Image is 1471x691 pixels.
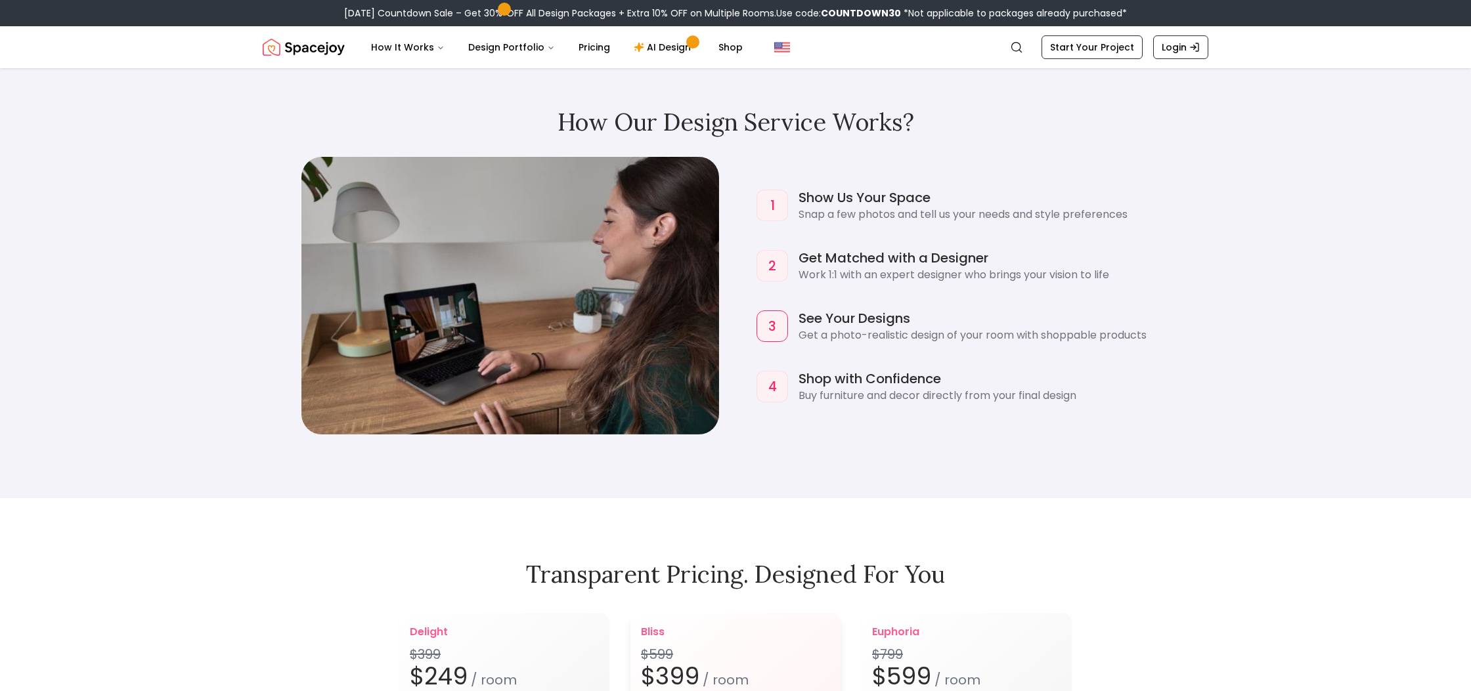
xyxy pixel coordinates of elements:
[768,317,776,335] h4: 3
[751,243,1208,288] div: Get Matched with a Designer - Work 1:1 with an expert designer who brings your vision to life
[708,34,753,60] a: Shop
[799,267,1203,283] p: Work 1:1 with an expert designer who brings your vision to life
[770,196,775,215] h4: 1
[458,34,565,60] button: Design Portfolio
[410,624,599,640] p: delight
[768,377,777,396] h4: 4
[799,327,1203,343] p: Get a photo-realistic design of your room with shoppable products
[699,671,749,689] small: / room
[799,207,1203,222] p: Snap a few photos and tell us your needs and style preferences
[410,663,599,690] h2: $249
[799,249,1203,267] h4: Get Matched with a Designer
[468,671,517,689] small: / room
[641,663,830,690] h2: $399
[751,364,1208,409] div: Shop with Confidence - Buy furniture and decor directly from your final design
[799,388,1203,404] p: Buy furniture and decor directly from your final design
[641,624,830,640] p: bliss
[776,7,901,20] span: Use code:
[1042,35,1143,59] a: Start Your Project
[641,645,830,663] p: $599
[263,26,1208,68] nav: Global
[799,369,1203,388] h4: Shop with Confidence
[1153,35,1208,59] a: Login
[872,663,1061,690] h2: $599
[799,188,1203,207] h4: Show Us Your Space
[768,257,776,275] h4: 2
[751,183,1208,228] div: Show Us Your Space - Snap a few photos and tell us your needs and style preferences
[263,109,1208,135] h2: How Our Design Service Works?
[361,34,455,60] button: How It Works
[410,645,599,663] p: $399
[931,671,980,689] small: / room
[301,156,720,435] div: Service visualization
[872,645,1061,663] p: $799
[774,39,790,55] img: United States
[901,7,1127,20] span: *Not applicable to packages already purchased*
[263,34,345,60] img: Spacejoy Logo
[344,7,1127,20] div: [DATE] Countdown Sale – Get 30% OFF All Design Packages + Extra 10% OFF on Multiple Rooms.
[821,7,901,20] b: COUNTDOWN30
[361,34,753,60] nav: Main
[872,624,1061,640] p: euphoria
[263,561,1208,587] h2: Transparent pricing. Designed for you
[263,34,345,60] a: Spacejoy
[301,157,719,434] img: Visual representation of See Your Designs
[799,309,1203,327] h4: See Your Designs
[568,34,621,60] a: Pricing
[751,304,1208,348] div: See Your Designs - Get a photo-realistic design of your room with shoppable products
[623,34,705,60] a: AI Design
